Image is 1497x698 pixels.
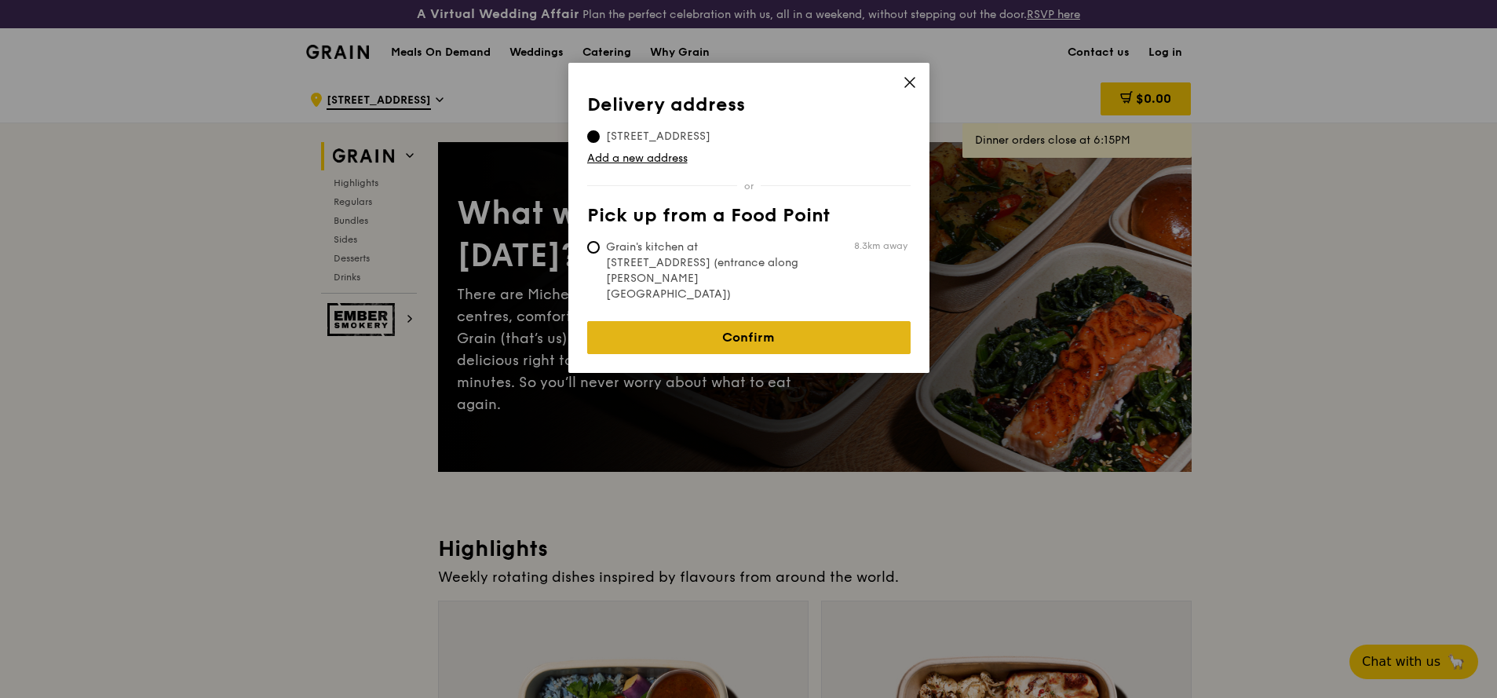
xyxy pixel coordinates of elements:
th: Pick up from a Food Point [587,205,911,233]
input: [STREET_ADDRESS] [587,130,600,143]
a: Add a new address [587,151,911,166]
input: Grain's kitchen at [STREET_ADDRESS] (entrance along [PERSON_NAME][GEOGRAPHIC_DATA])8.3km away [587,241,600,254]
span: [STREET_ADDRESS] [587,129,729,144]
span: Grain's kitchen at [STREET_ADDRESS] (entrance along [PERSON_NAME][GEOGRAPHIC_DATA]) [587,239,821,302]
span: 8.3km away [854,239,907,252]
a: Confirm [587,321,911,354]
th: Delivery address [587,94,911,122]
